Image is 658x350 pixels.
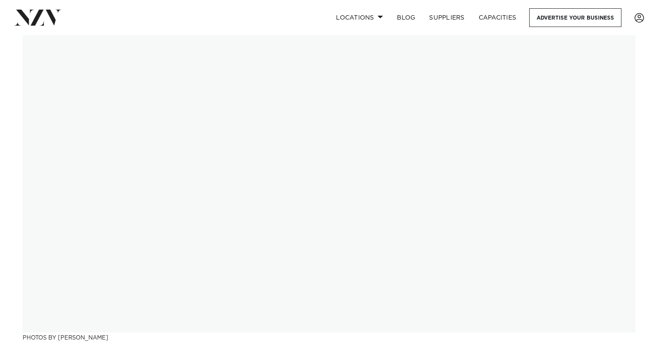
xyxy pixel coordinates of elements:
[472,8,524,27] a: Capacities
[422,8,471,27] a: SUPPLIERS
[529,8,621,27] a: Advertise your business
[23,333,635,342] h3: Photos by [PERSON_NAME]
[329,8,390,27] a: Locations
[14,10,61,25] img: nzv-logo.png
[390,8,422,27] a: BLOG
